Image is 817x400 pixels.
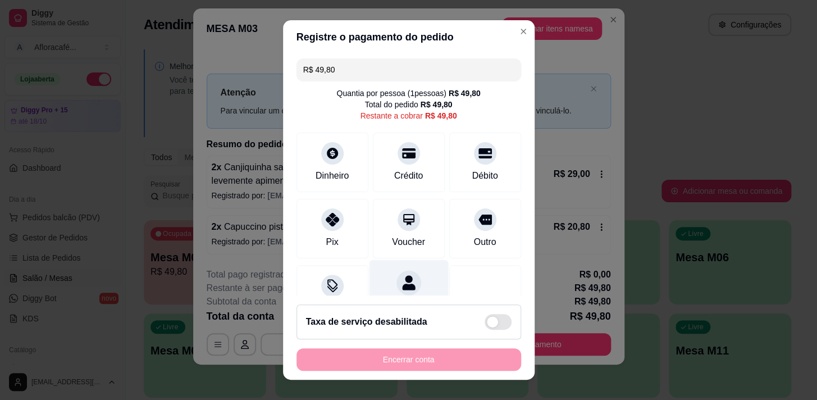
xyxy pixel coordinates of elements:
[306,315,427,329] h2: Taxa de serviço desabilitada
[283,20,535,54] header: Registre o pagamento do pedido
[421,99,453,110] div: R$ 49,80
[360,110,457,121] div: Restante a cobrar
[514,22,532,40] button: Close
[316,169,349,183] div: Dinheiro
[336,88,480,99] div: Quantia por pessoa ( 1 pessoas)
[392,235,425,249] div: Voucher
[449,88,481,99] div: R$ 49,80
[303,58,514,81] input: Ex.: hambúrguer de cordeiro
[365,99,453,110] div: Total do pedido
[425,110,457,121] div: R$ 49,80
[394,169,423,183] div: Crédito
[473,235,496,249] div: Outro
[326,235,338,249] div: Pix
[472,169,497,183] div: Débito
